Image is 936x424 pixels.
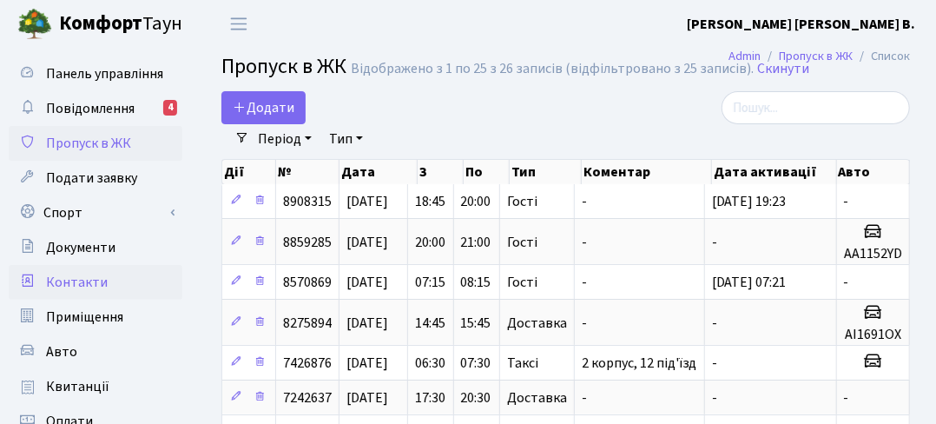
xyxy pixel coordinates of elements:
[415,314,445,333] span: 14:45
[844,192,849,211] span: -
[507,316,567,330] span: Доставка
[339,160,418,184] th: Дата
[582,388,587,407] span: -
[728,47,761,65] a: Admin
[276,160,339,184] th: №
[9,300,182,335] a: Приміщення
[346,314,388,333] span: [DATE]
[687,14,915,35] a: [PERSON_NAME] [PERSON_NAME] В.
[222,160,276,184] th: Дії
[346,192,388,211] span: [DATE]
[779,47,853,65] a: Пропуск в ЖК
[346,388,388,407] span: [DATE]
[507,356,538,370] span: Таксі
[163,100,177,116] div: 4
[582,273,587,292] span: -
[283,314,332,333] span: 8275894
[9,91,182,126] a: Повідомлення4
[415,273,445,292] span: 07:15
[461,354,491,373] span: 07:30
[415,192,445,211] span: 18:45
[844,388,849,407] span: -
[46,99,135,118] span: Повідомлення
[415,233,445,252] span: 20:00
[217,10,260,38] button: Переключити навігацію
[283,273,332,292] span: 8570869
[712,354,717,373] span: -
[853,47,910,66] li: Список
[346,233,388,252] span: [DATE]
[221,91,306,124] a: Додати
[46,238,115,257] span: Документи
[46,134,131,153] span: Пропуск в ЖК
[415,388,445,407] span: 17:30
[722,91,910,124] input: Пошук...
[9,195,182,230] a: Спорт
[46,308,123,327] span: Приміщення
[757,61,809,77] a: Скинути
[17,7,52,42] img: logo.png
[415,354,445,373] span: 06:30
[418,160,464,184] th: З
[461,388,491,407] span: 20:30
[461,233,491,252] span: 21:00
[233,98,294,117] span: Додати
[582,354,697,373] span: 2 корпус, 12 під'їзд
[507,195,537,209] span: Гості
[9,230,182,265] a: Документи
[844,246,902,262] h5: АА1152YD
[351,61,754,77] div: Відображено з 1 по 25 з 26 записів (відфільтровано з 25 записів).
[712,192,787,211] span: [DATE] 19:23
[844,273,849,292] span: -
[582,160,712,184] th: Коментар
[510,160,582,184] th: Тип
[59,10,182,39] span: Таун
[221,51,346,82] span: Пропуск в ЖК
[582,233,587,252] span: -
[712,388,717,407] span: -
[9,369,182,404] a: Квитанції
[712,233,717,252] span: -
[507,391,567,405] span: Доставка
[283,388,332,407] span: 7242637
[251,124,319,154] a: Період
[283,233,332,252] span: 8859285
[46,377,109,396] span: Квитанції
[46,64,163,83] span: Панель управління
[59,10,142,37] b: Комфорт
[507,235,537,249] span: Гості
[582,314,587,333] span: -
[322,124,370,154] a: Тип
[346,273,388,292] span: [DATE]
[461,273,491,292] span: 08:15
[837,160,911,184] th: Авто
[712,160,836,184] th: Дата активації
[844,327,902,343] h5: АІ1691ОХ
[9,56,182,91] a: Панель управління
[712,273,787,292] span: [DATE] 07:21
[46,342,77,361] span: Авто
[346,354,388,373] span: [DATE]
[507,275,537,289] span: Гості
[464,160,510,184] th: По
[687,15,915,34] b: [PERSON_NAME] [PERSON_NAME] В.
[283,354,332,373] span: 7426876
[9,161,182,195] a: Подати заявку
[461,192,491,211] span: 20:00
[283,192,332,211] span: 8908315
[9,335,182,369] a: Авто
[702,38,936,75] nav: breadcrumb
[461,314,491,333] span: 15:45
[582,192,587,211] span: -
[9,265,182,300] a: Контакти
[46,169,137,188] span: Подати заявку
[46,273,108,292] span: Контакти
[712,314,717,333] span: -
[9,126,182,161] a: Пропуск в ЖК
